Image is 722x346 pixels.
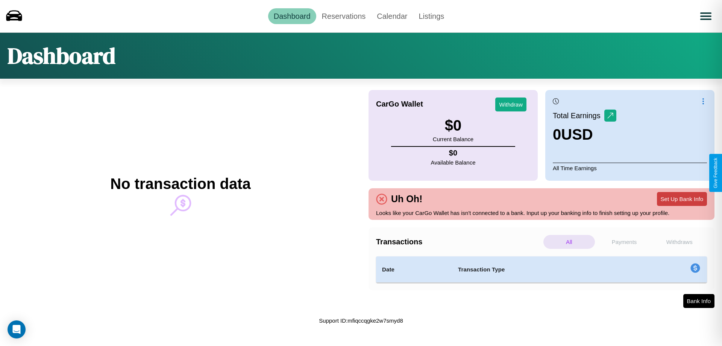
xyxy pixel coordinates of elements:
[413,8,450,24] a: Listings
[371,8,413,24] a: Calendar
[268,8,316,24] a: Dashboard
[376,208,707,218] p: Looks like your CarGo Wallet has isn't connected to a bank. Input up your banking info to finish ...
[8,320,26,338] div: Open Intercom Messenger
[376,100,423,108] h4: CarGo Wallet
[319,316,403,326] p: Support ID: mfiqccqgke2w7smyd8
[431,149,476,157] h4: $ 0
[695,6,716,27] button: Open menu
[657,192,707,206] button: Set Up Bank Info
[553,163,707,173] p: All Time Earnings
[495,98,526,111] button: Withdraw
[683,294,714,308] button: Bank Info
[316,8,372,24] a: Reservations
[713,158,718,188] div: Give Feedback
[458,265,629,274] h4: Transaction Type
[110,175,250,192] h2: No transaction data
[543,235,595,249] p: All
[8,40,115,71] h1: Dashboard
[376,238,541,246] h4: Transactions
[654,235,705,249] p: Withdraws
[553,126,616,143] h3: 0 USD
[387,194,426,204] h4: Uh Oh!
[553,109,604,122] p: Total Earnings
[433,117,473,134] h3: $ 0
[433,134,473,144] p: Current Balance
[431,157,476,168] p: Available Balance
[376,256,707,283] table: simple table
[382,265,446,274] h4: Date
[599,235,650,249] p: Payments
